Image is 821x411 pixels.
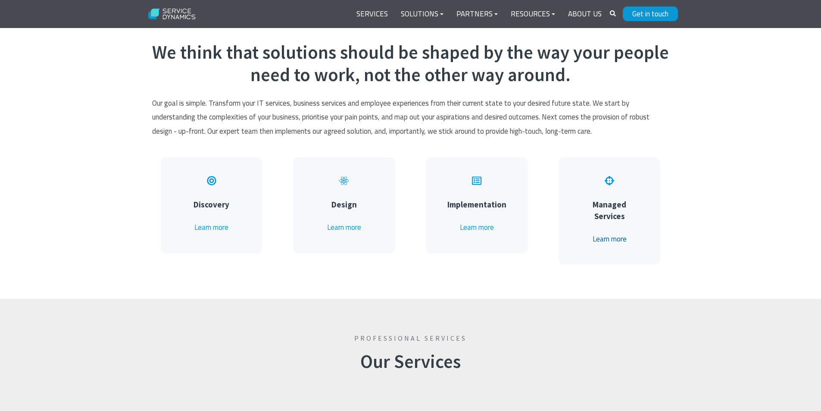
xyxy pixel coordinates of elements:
[144,3,201,25] img: Service Dynamics Logo - White
[331,199,357,210] strong: Design
[194,199,229,210] strong: Discovery
[152,333,669,343] span: Professional Services
[152,96,669,138] p: Our goal is simple. Transform your IT services, business services and employee experiences from t...
[394,4,450,25] a: Solutions
[593,233,627,245] a: Learn more
[504,4,562,25] a: Resources
[562,4,608,25] a: About Us
[194,222,228,233] a: Learn more
[152,41,669,86] h2: We think that solutions should be shaped by the way your people need to work, not the other way a...
[350,4,608,25] div: Navigation Menu
[593,199,626,221] strong: Managed Services
[350,4,394,25] a: Services
[447,199,506,210] strong: Implementation
[450,4,504,25] a: Partners
[152,351,669,373] h2: Our Services
[460,222,494,233] a: Learn more
[623,6,678,21] a: Get in touch
[327,222,361,233] a: Learn more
